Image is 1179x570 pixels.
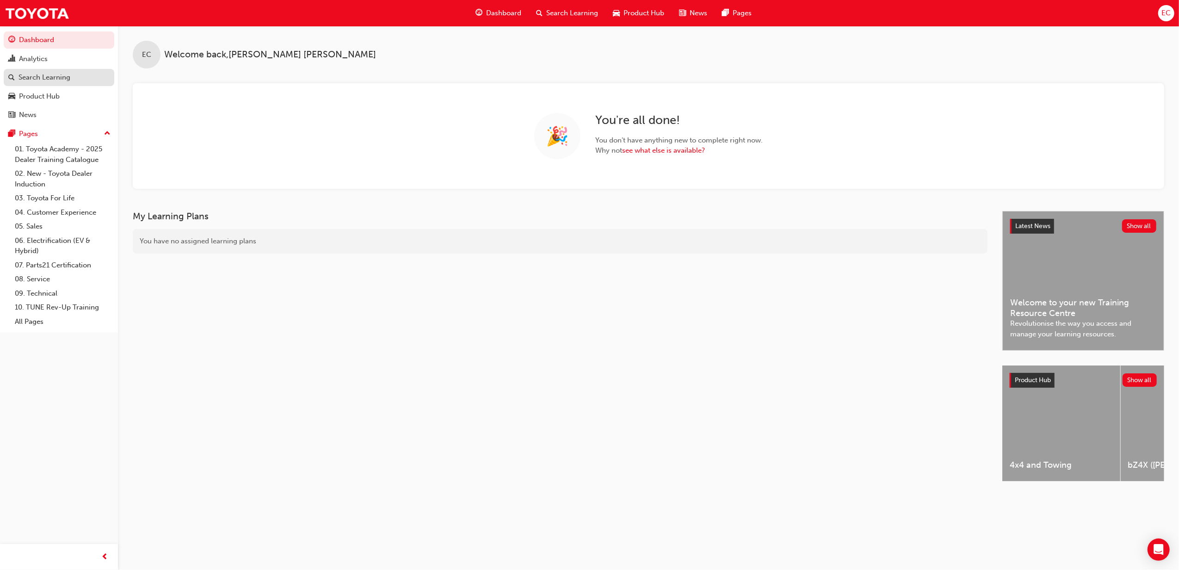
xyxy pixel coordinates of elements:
h2: You ' re all done! [595,113,763,128]
span: Welcome to your new Training Resource Centre [1010,297,1156,318]
a: Latest NewsShow all [1010,219,1156,234]
a: Analytics [4,50,114,68]
a: Dashboard [4,31,114,49]
span: search-icon [8,74,15,82]
span: Search Learning [546,8,598,19]
a: Latest NewsShow allWelcome to your new Training Resource CentreRevolutionise the way you access a... [1002,211,1164,351]
span: car-icon [8,93,15,101]
a: Search Learning [4,69,114,86]
span: news-icon [8,111,15,119]
a: All Pages [11,315,114,329]
h3: My Learning Plans [133,211,988,222]
a: 07. Parts21 Certification [11,258,114,273]
span: Welcome back , [PERSON_NAME] [PERSON_NAME] [164,50,376,60]
a: 08. Service [11,272,114,286]
span: Product Hub [1015,376,1051,384]
img: Trak [5,3,69,24]
span: Why not [595,145,763,156]
div: Open Intercom Messenger [1148,539,1170,561]
a: see what else is available? [622,146,705,155]
span: EC [142,50,151,60]
span: EC [1161,8,1171,19]
button: DashboardAnalyticsSearch LearningProduct HubNews [4,30,114,125]
span: news-icon [679,7,686,19]
span: search-icon [536,7,543,19]
span: Latest News [1015,222,1050,230]
span: car-icon [613,7,620,19]
button: EC [1158,5,1174,21]
span: pages-icon [722,7,729,19]
span: prev-icon [102,551,109,563]
a: guage-iconDashboard [468,4,529,23]
span: guage-icon [475,7,482,19]
span: 🎉 [546,131,569,142]
a: news-iconNews [672,4,715,23]
span: up-icon [104,128,111,140]
span: Revolutionise the way you access and manage your learning resources. [1010,318,1156,339]
div: Pages [19,129,38,139]
span: 4x4 and Towing [1010,460,1113,471]
span: You don ' t have anything new to complete right now. [595,135,763,146]
a: 09. Technical [11,286,114,301]
div: News [19,110,37,120]
a: car-iconProduct Hub [605,4,672,23]
button: Pages [4,125,114,142]
a: search-iconSearch Learning [529,4,605,23]
a: Product Hub [4,88,114,105]
span: News [690,8,707,19]
a: 01. Toyota Academy - 2025 Dealer Training Catalogue [11,142,114,167]
button: Show all [1123,373,1157,387]
a: 04. Customer Experience [11,205,114,220]
span: Pages [733,8,752,19]
a: 06. Electrification (EV & Hybrid) [11,234,114,258]
button: Show all [1122,219,1157,233]
span: chart-icon [8,55,15,63]
div: Product Hub [19,91,60,102]
a: Product HubShow all [1010,373,1157,388]
a: 05. Sales [11,219,114,234]
span: pages-icon [8,130,15,138]
a: pages-iconPages [715,4,759,23]
a: 03. Toyota For Life [11,191,114,205]
span: Dashboard [486,8,521,19]
div: Search Learning [19,72,70,83]
a: News [4,106,114,124]
div: Analytics [19,54,48,64]
span: Product Hub [623,8,664,19]
a: 4x4 and Towing [1002,366,1120,481]
div: You have no assigned learning plans [133,229,988,254]
a: 02. New - Toyota Dealer Induction [11,167,114,191]
a: 10. TUNE Rev-Up Training [11,300,114,315]
span: guage-icon [8,36,15,44]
